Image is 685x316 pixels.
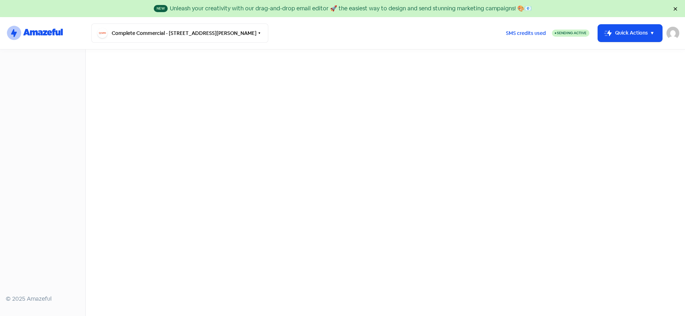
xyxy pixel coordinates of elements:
button: Quick Actions [598,25,662,42]
div: © 2025 Amazeful [6,295,80,303]
span: Sending Active [557,31,587,35]
a: Sending Active [552,29,589,37]
span: SMS credits used [506,30,546,37]
button: Complete Commercial - [STREET_ADDRESS][PERSON_NAME] [91,24,268,43]
span: New [154,5,168,12]
img: User [666,27,679,40]
div: Unleash your creativity with our drag-and-drop email editor 🚀 the easiest way to design and send ... [170,4,532,13]
a: SMS credits used [500,29,552,36]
